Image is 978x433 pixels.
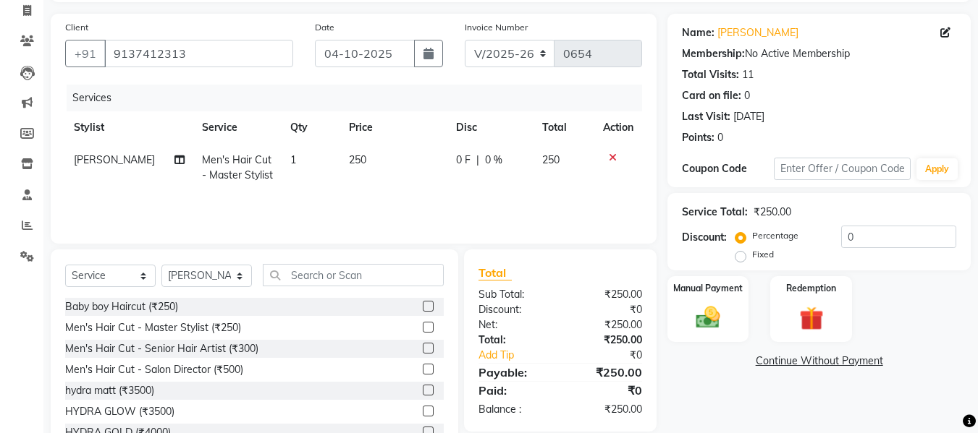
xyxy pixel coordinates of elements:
[485,153,502,168] span: 0 %
[560,287,653,302] div: ₹250.00
[786,282,836,295] label: Redemption
[447,111,534,144] th: Disc
[594,111,642,144] th: Action
[742,67,754,82] div: 11
[468,382,560,399] div: Paid:
[560,333,653,348] div: ₹250.00
[560,302,653,317] div: ₹0
[67,85,653,111] div: Services
[263,264,444,286] input: Search or Scan
[560,364,653,381] div: ₹250.00
[682,161,773,176] div: Coupon Code
[682,230,727,245] div: Discount:
[744,88,750,103] div: 0
[468,364,560,381] div: Payable:
[682,88,741,103] div: Card on file:
[717,25,798,40] a: [PERSON_NAME]
[65,40,106,67] button: +91
[290,153,296,166] span: 1
[65,362,243,377] div: Men's Hair Cut - Salon Director (₹500)
[202,153,273,181] span: Men's Hair Cut - Master Stylist
[752,229,798,242] label: Percentage
[468,333,560,348] div: Total:
[542,153,560,166] span: 250
[65,21,88,34] label: Client
[340,111,447,144] th: Price
[682,205,748,220] div: Service Total:
[682,46,956,61] div: No Active Membership
[673,282,743,295] label: Manual Payment
[465,21,528,34] label: Invoice Number
[468,287,560,302] div: Sub Total:
[792,304,831,333] img: _gift.svg
[916,158,958,180] button: Apply
[104,40,293,67] input: Search by Name/Mobile/Email/Code
[65,341,258,356] div: Men's Hair Cut - Senior Hair Artist (₹300)
[682,25,714,40] div: Name:
[670,353,968,369] a: Continue Without Payment
[315,21,334,34] label: Date
[65,299,178,314] div: Baby boy Haircut (₹250)
[752,248,774,261] label: Fixed
[682,67,739,82] div: Total Visits:
[193,111,282,144] th: Service
[74,153,155,166] span: [PERSON_NAME]
[682,109,730,124] div: Last Visit:
[65,111,193,144] th: Stylist
[774,158,911,180] input: Enter Offer / Coupon Code
[682,130,714,145] div: Points:
[682,46,745,61] div: Membership:
[560,382,653,399] div: ₹0
[733,109,764,124] div: [DATE]
[576,348,654,363] div: ₹0
[65,320,241,335] div: Men's Hair Cut - Master Stylist (₹250)
[560,402,653,417] div: ₹250.00
[282,111,340,144] th: Qty
[468,348,576,363] a: Add Tip
[534,111,595,144] th: Total
[560,317,653,333] div: ₹250.00
[468,317,560,333] div: Net:
[468,402,560,417] div: Balance :
[65,404,174,419] div: HYDRA GLOW (₹3500)
[479,265,512,280] span: Total
[717,130,723,145] div: 0
[754,205,791,220] div: ₹250.00
[349,153,366,166] span: 250
[476,153,479,168] span: |
[456,153,471,168] span: 0 F
[468,302,560,317] div: Discount:
[65,383,154,398] div: hydra matt (₹3500)
[688,304,728,331] img: _cash.svg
